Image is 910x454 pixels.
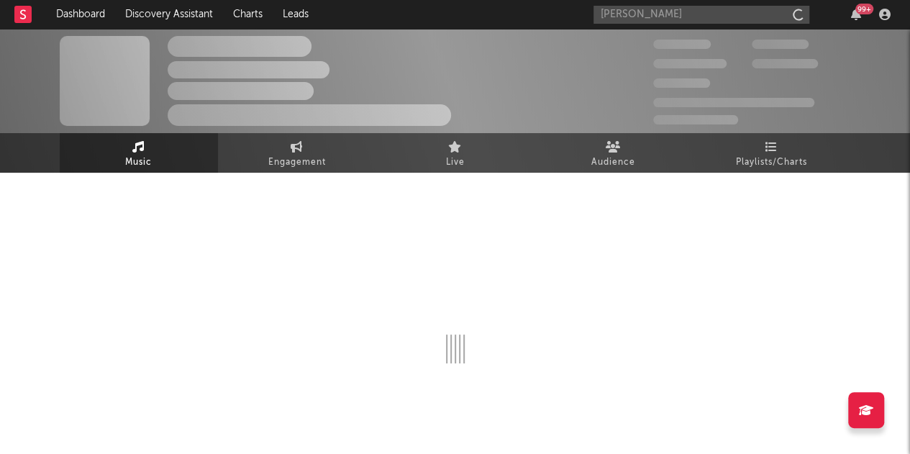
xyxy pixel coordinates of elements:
span: Jump Score: 85.0 [653,115,738,124]
a: Live [376,133,534,173]
span: 1.000.000 [752,59,818,68]
span: Music [125,154,152,171]
input: Search for artists [593,6,809,24]
span: 100.000 [752,40,809,49]
button: 99+ [851,9,861,20]
span: Audience [591,154,635,171]
a: Engagement [218,133,376,173]
span: Playlists/Charts [736,154,807,171]
a: Audience [534,133,693,173]
div: 99 + [855,4,873,14]
span: Engagement [268,154,326,171]
span: Live [446,154,465,171]
span: 100.000 [653,78,710,88]
span: 50.000.000 [653,59,727,68]
a: Playlists/Charts [693,133,851,173]
span: 50.000.000 Monthly Listeners [653,98,814,107]
a: Music [60,133,218,173]
span: 300.000 [653,40,711,49]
